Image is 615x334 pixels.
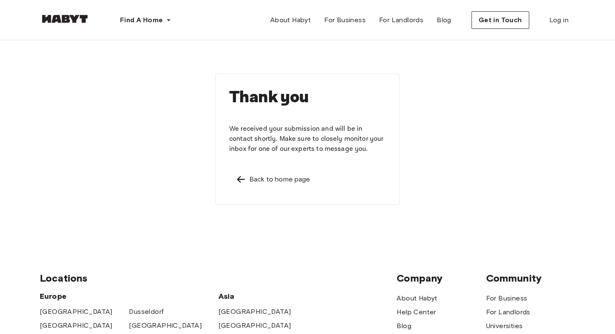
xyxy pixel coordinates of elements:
span: Company [397,272,486,285]
span: Find A Home [120,15,163,25]
img: Habyt [40,15,90,23]
span: Asia [218,291,307,301]
span: Community [486,272,575,285]
span: Get in Touch [479,15,522,25]
a: Universities [486,321,523,331]
a: For Landlords [372,12,430,28]
a: Help Center [397,307,436,317]
span: For Landlords [379,15,423,25]
a: [GEOGRAPHIC_DATA] [40,307,113,317]
a: [GEOGRAPHIC_DATA] [129,321,202,331]
span: Blog [437,15,451,25]
a: For Business [486,293,528,303]
img: Left pointing arrow [236,174,246,184]
a: For Landlords [486,307,530,317]
a: [GEOGRAPHIC_DATA] [40,321,113,331]
a: Blog [430,12,458,28]
a: About Habyt [264,12,318,28]
button: Get in Touch [471,11,529,29]
a: Dusseldorf [129,307,164,317]
span: About Habyt [270,15,311,25]
span: For Business [324,15,366,25]
h1: Thank you [229,88,386,107]
p: We received your submission and will be in contact shortly. Make sure to closely monitor your inb... [229,124,386,154]
span: Log in [549,15,569,25]
span: Locations [40,272,397,285]
a: Log in [543,12,575,28]
button: Find A Home [113,12,178,28]
a: [GEOGRAPHIC_DATA] [218,307,291,317]
span: Europe [40,291,218,301]
a: [GEOGRAPHIC_DATA] [218,321,291,331]
a: For Business [318,12,372,28]
a: Blog [397,321,411,331]
div: Back to home page [249,174,310,184]
a: Left pointing arrowBack to home page [229,168,386,191]
a: About Habyt [397,293,437,303]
